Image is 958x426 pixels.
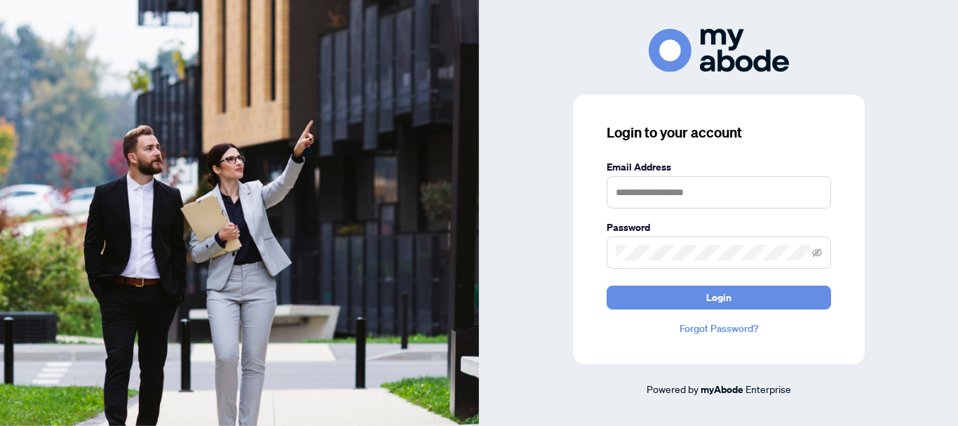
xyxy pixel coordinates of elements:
img: ma-logo [649,29,789,72]
span: Enterprise [746,382,791,395]
label: Email Address [607,159,831,175]
button: Login [607,286,831,309]
label: Password [607,220,831,235]
span: Powered by [647,382,699,395]
span: Login [706,286,731,309]
a: Forgot Password? [607,321,831,336]
h3: Login to your account [607,123,831,142]
span: eye-invisible [812,248,822,258]
a: myAbode [701,382,743,397]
